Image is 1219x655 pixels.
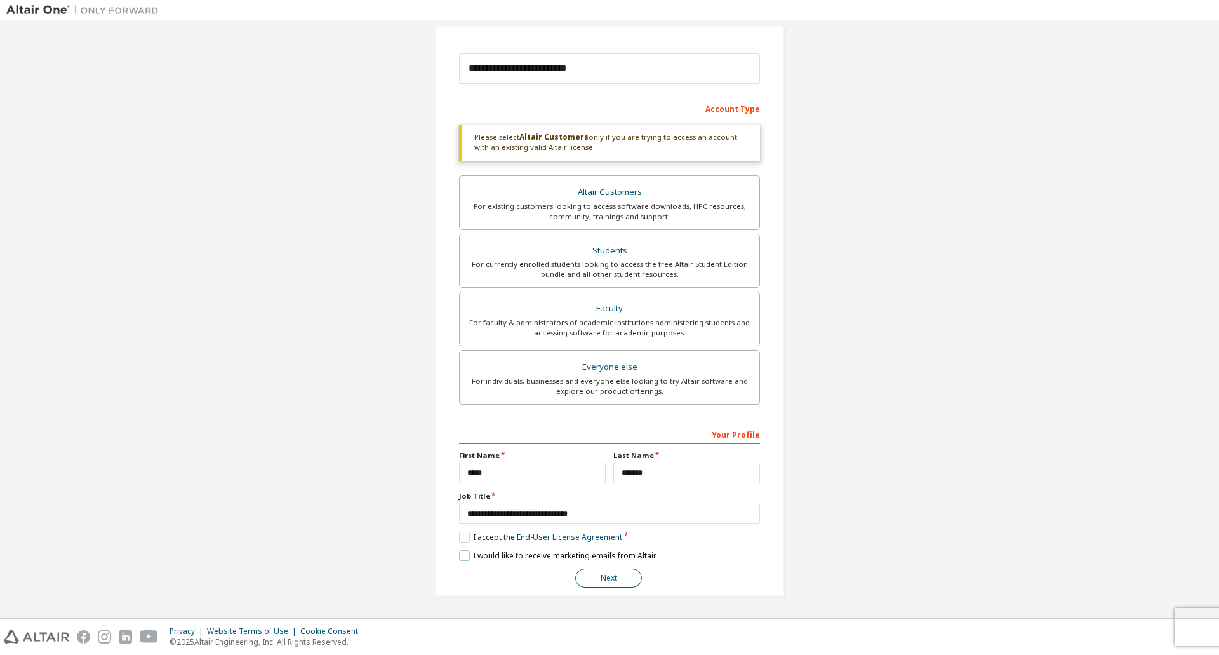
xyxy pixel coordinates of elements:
img: instagram.svg [98,630,111,644]
div: Cookie Consent [300,626,366,637]
button: Next [575,569,642,588]
p: © 2025 Altair Engineering, Inc. All Rights Reserved. [170,637,366,647]
div: Website Terms of Use [207,626,300,637]
img: facebook.svg [77,630,90,644]
div: Please select only if you are trying to access an account with an existing valid Altair license. [459,125,760,161]
div: Altair Customers [467,184,752,201]
div: For individuals, businesses and everyone else looking to try Altair software and explore our prod... [467,376,752,396]
div: Privacy [170,626,207,637]
b: Altair Customers [519,132,589,142]
div: For currently enrolled students looking to access the free Altair Student Edition bundle and all ... [467,259,752,280]
div: Your Profile [459,424,760,444]
div: For faculty & administrators of academic institutions administering students and accessing softwa... [467,318,752,338]
div: Faculty [467,300,752,318]
img: linkedin.svg [119,630,132,644]
a: End-User License Agreement [517,532,622,543]
img: youtube.svg [140,630,158,644]
div: Account Type [459,98,760,118]
label: First Name [459,450,606,461]
label: Last Name [613,450,760,461]
label: Job Title [459,491,760,501]
label: I accept the [459,532,622,543]
img: Altair One [6,4,165,17]
img: altair_logo.svg [4,630,69,644]
div: For existing customers looking to access software downloads, HPC resources, community, trainings ... [467,201,752,222]
div: Students [467,242,752,260]
div: Everyone else [467,358,752,376]
label: I would like to receive marketing emails from Altair [459,550,656,561]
